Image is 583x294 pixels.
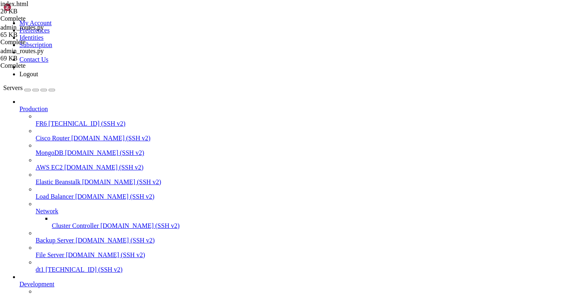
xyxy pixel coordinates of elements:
[0,39,81,46] div: Complete
[0,55,81,62] div: 69 KB
[0,0,81,15] span: index.html
[0,47,44,54] span: admin_routes.py
[0,24,44,31] span: admin_routes.py
[0,31,81,39] div: 65 KB
[0,62,81,69] div: Complete
[0,47,81,62] span: admin_routes.py
[0,0,28,7] span: index.html
[0,24,81,39] span: admin_routes.py
[0,15,81,22] div: Complete
[0,8,81,15] div: 26 KB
